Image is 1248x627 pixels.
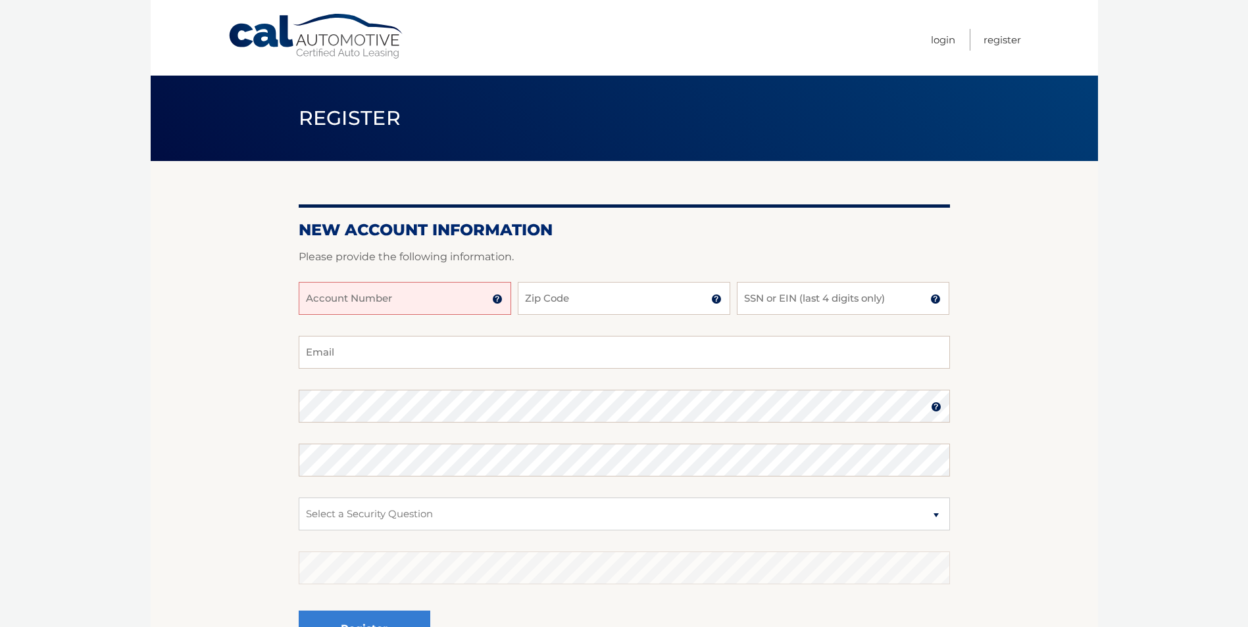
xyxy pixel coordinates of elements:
[737,282,949,315] input: SSN or EIN (last 4 digits only)
[930,294,941,304] img: tooltip.svg
[984,29,1021,51] a: Register
[931,29,955,51] a: Login
[228,13,405,60] a: Cal Automotive
[299,248,950,266] p: Please provide the following information.
[299,336,950,369] input: Email
[518,282,730,315] input: Zip Code
[492,294,503,304] img: tooltip.svg
[299,282,511,315] input: Account Number
[711,294,722,304] img: tooltip.svg
[299,106,401,130] span: Register
[931,402,941,412] img: tooltip.svg
[299,220,950,240] h2: New Account Information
